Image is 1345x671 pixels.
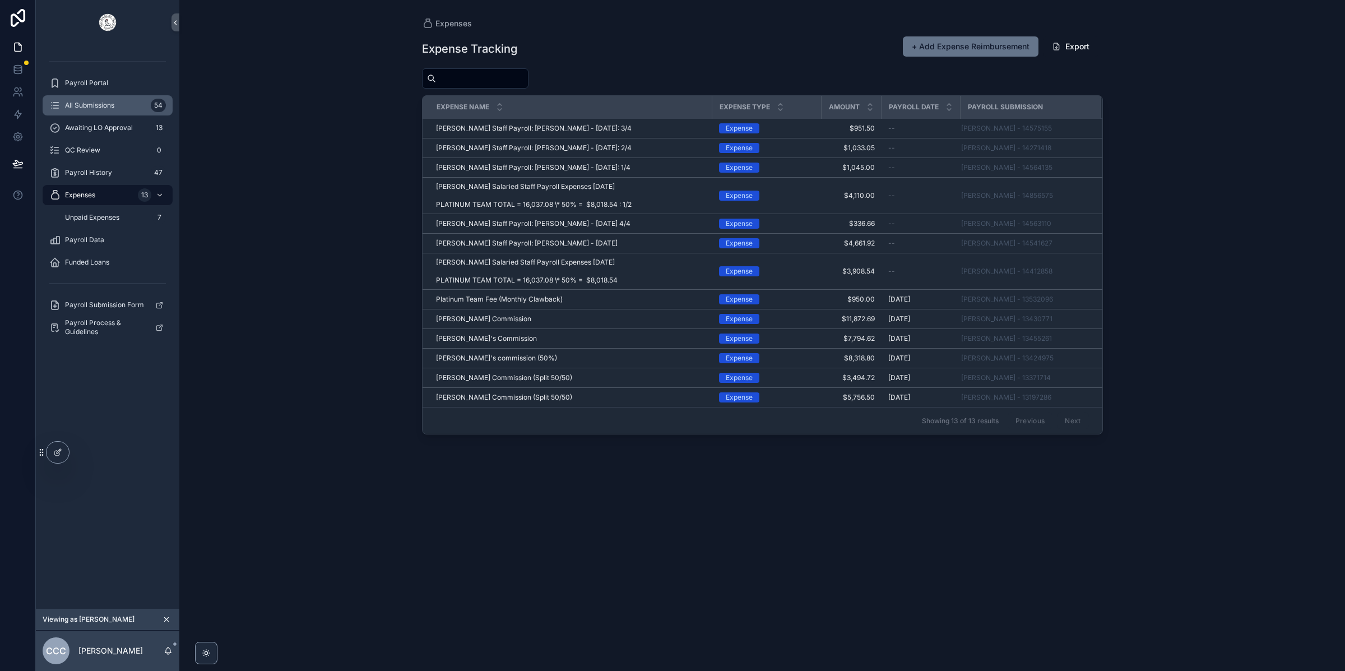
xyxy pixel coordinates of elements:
div: 0 [152,144,166,157]
span: $8,318.80 [828,354,875,363]
button: Export [1043,36,1098,57]
span: Payroll Process & Guidelines [65,318,146,336]
span: -- [888,191,895,200]
span: [PERSON_NAME] - 14541627 [961,239,1052,248]
a: [PERSON_NAME] - 13532096 [961,295,1053,304]
span: $950.00 [828,295,875,304]
span: [PERSON_NAME] - 13430771 [961,314,1052,323]
a: [PERSON_NAME] - 13455261 [961,334,1052,343]
a: Funded Loans [43,252,173,272]
div: Expense [726,123,753,133]
a: [PERSON_NAME] - 14271418 [961,144,1051,152]
span: [DATE] [888,334,910,343]
span: Payroll Portal [65,78,108,87]
span: [PERSON_NAME] Staff Payroll: [PERSON_NAME] - [DATE]: 2/4 [436,144,632,152]
span: Unpaid Expenses [65,213,119,222]
img: App logo [99,13,117,31]
span: Payroll Date [889,103,939,112]
span: Payroll Submission Form [65,300,144,309]
a: [PERSON_NAME] - 13197286 [961,393,1051,402]
span: QC Review [65,146,100,155]
span: $3,908.54 [828,267,875,276]
a: [PERSON_NAME] - 14564135 [961,163,1052,172]
button: + Add Expense Reimbursement [903,36,1038,57]
div: 13 [138,188,151,202]
span: Expense Type [720,103,770,112]
a: Payroll Submission Form [43,295,173,315]
a: [PERSON_NAME] - 14575155 [961,124,1052,133]
span: [PERSON_NAME] Commission [436,314,531,323]
span: Funded Loans [65,258,109,267]
span: [DATE] [888,393,910,402]
span: $4,661.92 [828,239,875,248]
a: Payroll History47 [43,163,173,183]
div: Expense [726,163,753,173]
div: Expense [726,353,753,363]
span: $7,794.62 [828,334,875,343]
span: $336.66 [828,219,875,228]
a: QC Review0 [43,140,173,160]
span: [DATE] [888,354,910,363]
div: 54 [151,99,166,112]
a: [PERSON_NAME] - 13371714 [961,373,1051,382]
span: -- [888,267,895,276]
span: [PERSON_NAME] Commission (Split 50/50) [436,373,572,382]
span: Expense Name [437,103,489,112]
span: Payroll Submission [968,103,1043,112]
div: Expense [726,314,753,324]
span: [PERSON_NAME] Commission (Split 50/50) [436,393,572,402]
span: Awaiting LO Approval [65,123,133,132]
a: [PERSON_NAME] - 14563110 [961,219,1051,228]
div: 7 [152,211,166,224]
a: Awaiting LO Approval13 [43,118,173,138]
span: + Add Expense Reimbursement [912,41,1029,52]
span: $4,110.00 [828,191,875,200]
a: [PERSON_NAME] - 14412858 [961,267,1052,276]
div: Expense [726,238,753,248]
a: Payroll Process & Guidelines [43,317,173,337]
a: Payroll Portal [43,73,173,93]
span: CCC [46,644,66,658]
a: Unpaid Expenses7 [56,207,173,228]
div: Expense [726,219,753,229]
span: $1,033.05 [828,144,875,152]
a: Payroll Data [43,230,173,250]
span: Expenses [65,191,95,200]
span: All Submissions [65,101,114,110]
div: Expense [726,392,753,402]
span: Payroll Data [65,235,104,244]
span: $1,045.00 [828,163,875,172]
span: [PERSON_NAME] Salaried Staff Payroll Expenses [DATE] PLATINUM TEAM TOTAL = 16,037.08 \* 50% = $8,... [436,182,706,209]
span: Expenses [435,18,472,29]
div: 47 [151,166,166,179]
span: -- [888,239,895,248]
span: [PERSON_NAME] Staff Payroll: [PERSON_NAME] - [DATE] 4/4 [436,219,630,228]
a: All Submissions54 [43,95,173,115]
span: $5,756.50 [828,393,875,402]
div: scrollable content [36,45,179,352]
span: [DATE] [888,373,910,382]
span: [PERSON_NAME]'s commission (50%) [436,354,557,363]
span: [PERSON_NAME] Staff Payroll: [PERSON_NAME] - [DATE]: 1/4 [436,163,630,172]
div: Expense [726,373,753,383]
div: Expense [726,191,753,201]
span: [PERSON_NAME] - 14856575 [961,191,1053,200]
span: [PERSON_NAME] Staff Payroll: [PERSON_NAME] - [DATE] [436,239,618,248]
div: Expense [726,334,753,344]
span: Payroll History [65,168,112,177]
span: [DATE] [888,295,910,304]
a: [PERSON_NAME] - 13424975 [961,354,1054,363]
p: [PERSON_NAME] [78,645,143,656]
span: [PERSON_NAME] Salaried Staff Payroll Expenses [DATE] PLATINUM TEAM TOTAL = 16,037.08 \* 50% = $8,... [436,258,706,285]
span: Platinum Team Fee (Monthly Clawback) [436,295,563,304]
span: $11,872.69 [828,314,875,323]
span: -- [888,163,895,172]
